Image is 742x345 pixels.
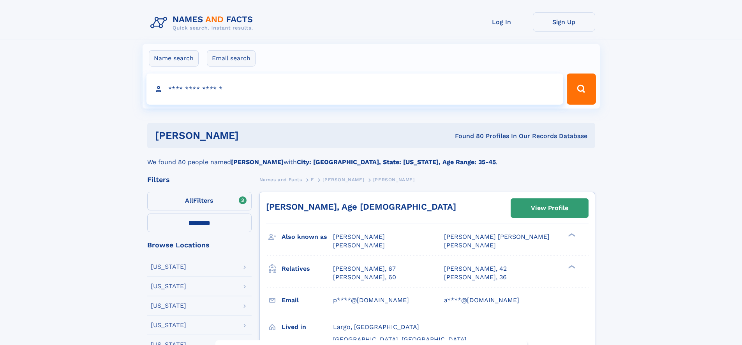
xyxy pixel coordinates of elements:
span: [PERSON_NAME] [444,242,496,249]
a: Sign Up [533,12,595,32]
a: F [311,175,314,184]
span: [PERSON_NAME] [PERSON_NAME] [444,233,550,240]
button: Search Button [567,74,596,105]
a: Log In [471,12,533,32]
a: [PERSON_NAME], Age [DEMOGRAPHIC_DATA] [266,202,456,212]
div: ❯ [566,264,576,269]
div: [US_STATE] [151,322,186,328]
h3: Lived in [282,320,333,334]
img: Logo Names and Facts [147,12,259,33]
h1: [PERSON_NAME] [155,131,347,140]
span: [PERSON_NAME] [333,233,385,240]
div: ❯ [566,233,576,238]
div: [US_STATE] [151,264,186,270]
h3: Also known as [282,230,333,243]
span: All [185,197,193,204]
a: View Profile [511,199,588,217]
span: [PERSON_NAME] [373,177,415,182]
div: [US_STATE] [151,303,186,309]
b: City: [GEOGRAPHIC_DATA], State: [US_STATE], Age Range: 35-45 [297,158,496,166]
input: search input [146,74,564,105]
div: View Profile [531,199,568,217]
span: Largo, [GEOGRAPHIC_DATA] [333,323,419,331]
div: [US_STATE] [151,283,186,289]
label: Name search [149,50,199,67]
a: [PERSON_NAME], 67 [333,264,396,273]
label: Filters [147,192,252,210]
a: Names and Facts [259,175,302,184]
label: Email search [207,50,256,67]
b: [PERSON_NAME] [231,158,284,166]
div: We found 80 people named with . [147,148,595,167]
div: Filters [147,176,252,183]
span: [GEOGRAPHIC_DATA], [GEOGRAPHIC_DATA] [333,336,467,343]
span: F [311,177,314,182]
a: [PERSON_NAME], 42 [444,264,507,273]
a: [PERSON_NAME], 36 [444,273,507,282]
h3: Email [282,294,333,307]
a: [PERSON_NAME] [323,175,364,184]
h3: Relatives [282,262,333,275]
div: Browse Locations [147,242,252,249]
a: [PERSON_NAME], 60 [333,273,396,282]
span: [PERSON_NAME] [323,177,364,182]
div: Found 80 Profiles In Our Records Database [347,132,587,140]
span: [PERSON_NAME] [333,242,385,249]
